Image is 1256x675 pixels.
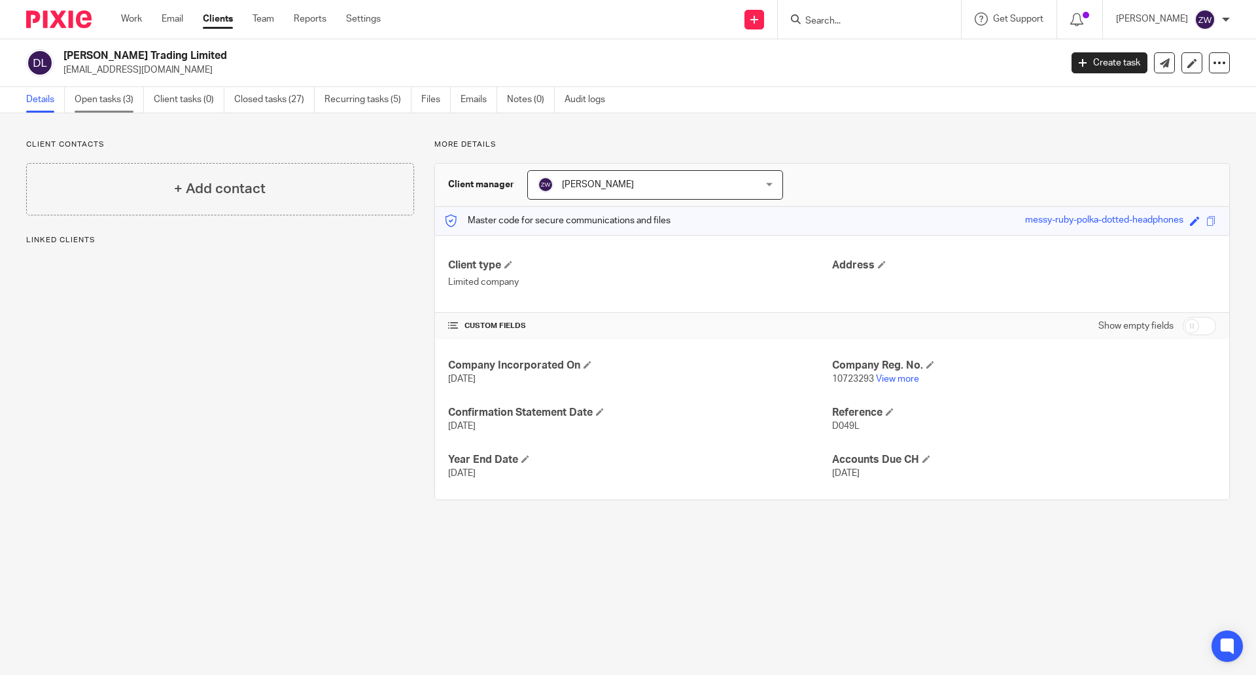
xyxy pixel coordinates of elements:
h3: Client manager [448,178,514,191]
span: Get Support [993,14,1043,24]
a: Settings [346,12,381,26]
label: Show empty fields [1098,319,1174,333]
a: Files [421,87,451,113]
a: Notes (0) [507,87,555,113]
h2: [PERSON_NAME] Trading Limited [63,49,854,63]
p: Client contacts [26,139,414,150]
h4: + Add contact [174,179,266,199]
h4: CUSTOM FIELDS [448,321,832,331]
img: svg%3E [1195,9,1215,30]
a: Emails [461,87,497,113]
h4: Address [832,259,1216,272]
h4: Year End Date [448,453,832,467]
h4: Confirmation Statement Date [448,406,832,420]
a: Email [162,12,183,26]
p: [EMAIL_ADDRESS][DOMAIN_NAME] [63,64,1052,77]
h4: Accounts Due CH [832,453,1216,467]
h4: Company Incorporated On [448,359,832,373]
span: [DATE] [448,422,476,431]
span: [PERSON_NAME] [562,180,634,189]
p: Linked clients [26,235,414,246]
img: svg%3E [26,49,54,77]
input: Search [804,16,922,27]
p: Master code for secure communications and files [445,214,671,227]
a: Work [121,12,142,26]
a: Client tasks (0) [154,87,224,113]
a: Audit logs [565,87,615,113]
span: D049L [832,422,860,431]
h4: Reference [832,406,1216,420]
img: svg%3E [538,177,553,192]
p: Limited company [448,276,832,289]
p: [PERSON_NAME] [1116,12,1188,26]
div: messy-ruby-polka-dotted-headphones [1025,213,1183,228]
h4: Client type [448,259,832,272]
a: Closed tasks (27) [234,87,315,113]
a: Clients [203,12,233,26]
a: Team [253,12,274,26]
a: Details [26,87,65,113]
a: Open tasks (3) [75,87,144,113]
a: View more [876,374,919,384]
span: [DATE] [448,469,476,478]
span: [DATE] [832,469,860,478]
a: Reports [294,12,326,26]
img: Pixie [26,10,92,28]
a: Create task [1072,52,1147,73]
span: 10723293 [832,374,874,384]
a: Recurring tasks (5) [324,87,411,113]
p: More details [434,139,1230,150]
h4: Company Reg. No. [832,359,1216,373]
span: [DATE] [448,374,476,384]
